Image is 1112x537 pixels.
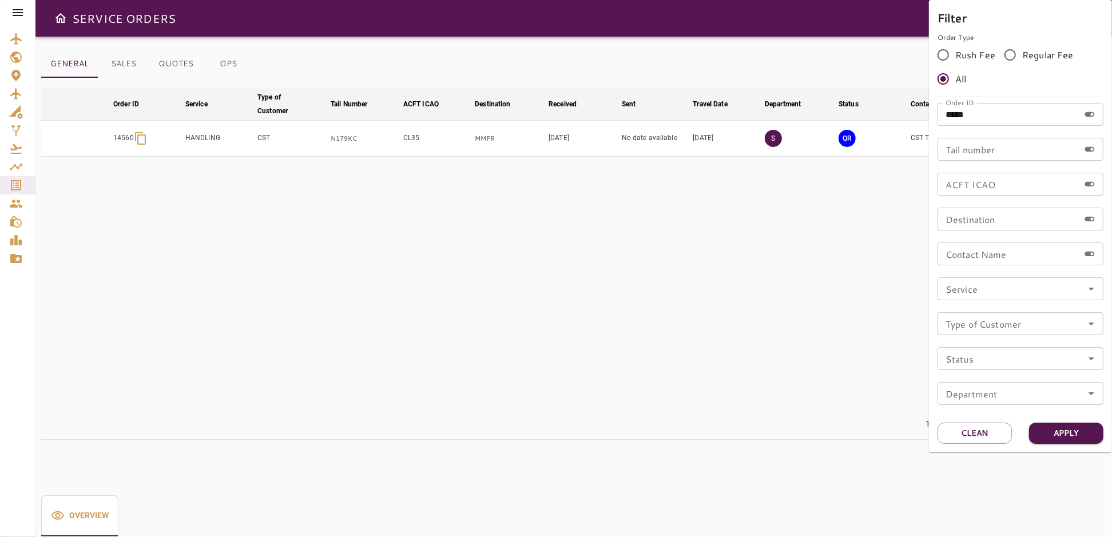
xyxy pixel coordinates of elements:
button: Apply [1029,423,1103,444]
button: Clean [938,423,1012,444]
button: Open [1083,385,1099,401]
div: rushFeeOrder [938,43,1103,91]
span: Rush Fee [955,48,995,62]
button: Open [1083,351,1099,367]
h6: Filter [938,9,1103,27]
span: All [955,72,966,86]
span: Regular Fee [1022,48,1074,62]
p: Order Type [938,33,1103,43]
label: Order ID [946,98,974,108]
button: Open [1083,316,1099,332]
button: Open [1083,281,1099,297]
